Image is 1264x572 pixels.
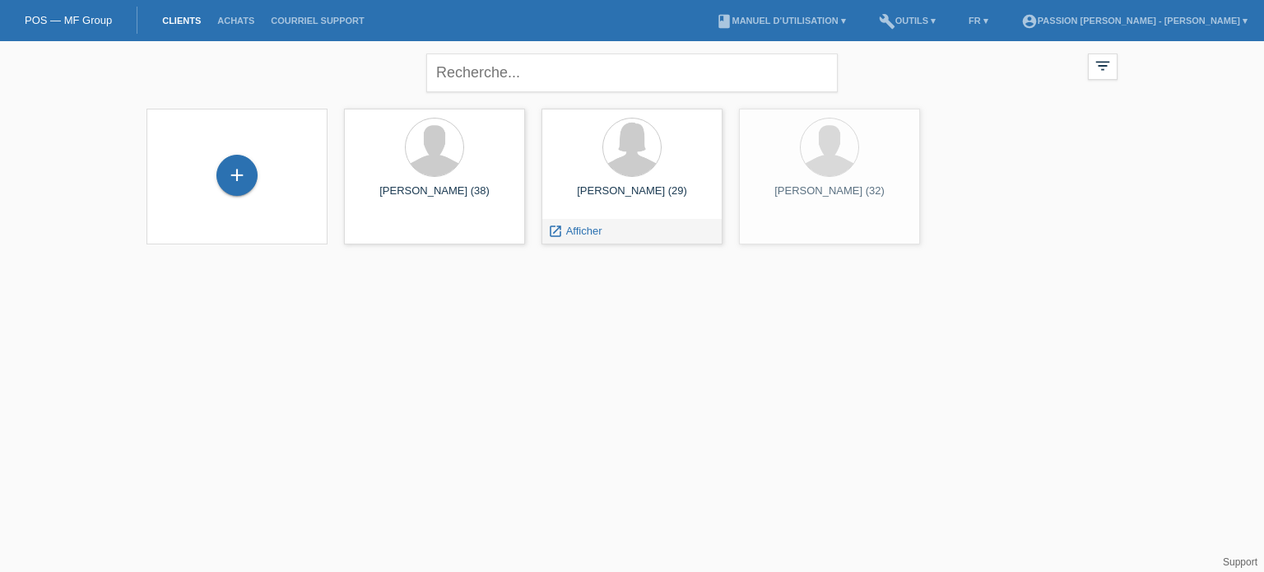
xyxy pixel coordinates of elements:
div: [PERSON_NAME] (29) [555,184,709,211]
div: [PERSON_NAME] (38) [357,184,512,211]
a: Support [1223,556,1257,568]
span: Afficher [566,225,602,237]
i: launch [548,224,563,239]
input: Recherche... [426,53,838,92]
div: [PERSON_NAME] (32) [752,184,907,211]
i: filter_list [1094,57,1112,75]
a: launch Afficher [548,225,602,237]
a: Courriel Support [263,16,372,26]
a: buildOutils ▾ [871,16,944,26]
a: FR ▾ [960,16,997,26]
i: book [716,13,732,30]
a: Clients [154,16,209,26]
a: bookManuel d’utilisation ▾ [708,16,854,26]
i: build [879,13,895,30]
div: Enregistrer le client [217,161,257,189]
a: Achats [209,16,263,26]
a: account_circlePassion [PERSON_NAME] - [PERSON_NAME] ▾ [1013,16,1256,26]
i: account_circle [1021,13,1038,30]
a: POS — MF Group [25,14,112,26]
